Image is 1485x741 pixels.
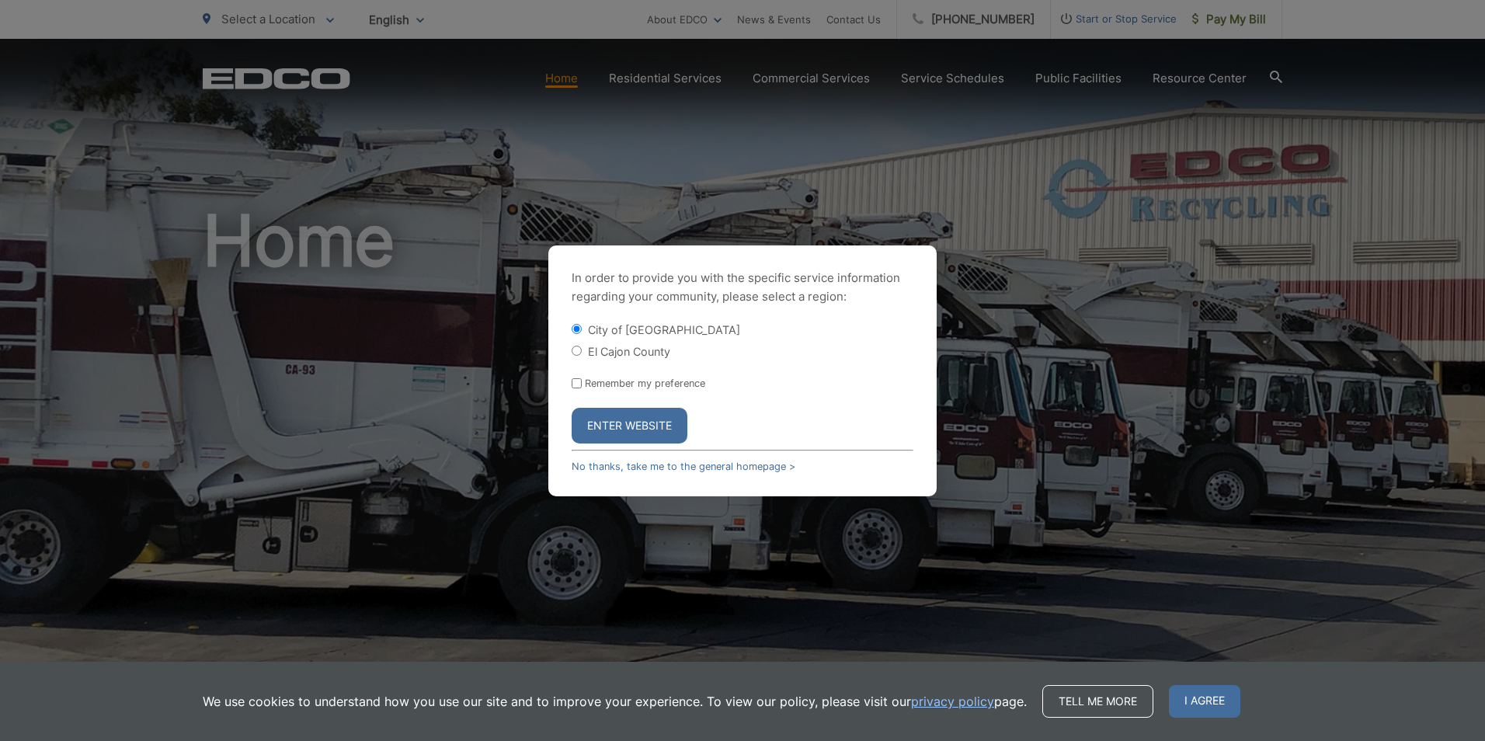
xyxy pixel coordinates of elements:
a: privacy policy [911,692,994,711]
button: Enter Website [572,408,687,444]
p: In order to provide you with the specific service information regarding your community, please se... [572,269,913,306]
label: City of [GEOGRAPHIC_DATA] [588,323,740,336]
a: No thanks, take me to the general homepage > [572,461,795,472]
label: Remember my preference [585,377,705,389]
span: I agree [1169,685,1240,718]
p: We use cookies to understand how you use our site and to improve your experience. To view our pol... [203,692,1027,711]
a: Tell me more [1042,685,1153,718]
label: El Cajon County [588,345,670,358]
